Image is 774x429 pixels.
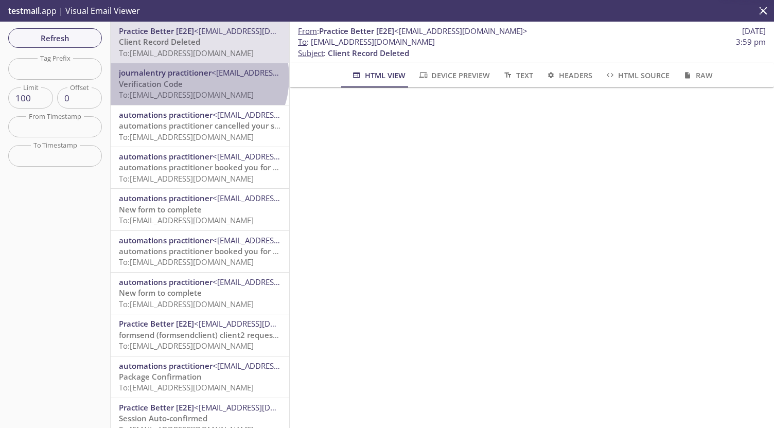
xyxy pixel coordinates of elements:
span: To: [EMAIL_ADDRESS][DOMAIN_NAME] [119,48,254,58]
span: To: [EMAIL_ADDRESS][DOMAIN_NAME] [119,132,254,142]
button: Refresh [8,28,102,48]
span: testmail [8,5,40,16]
p: : [298,37,766,59]
span: Package Confirmation [119,371,202,382]
span: <[EMAIL_ADDRESS][DOMAIN_NAME]> [212,67,345,78]
span: automations practitioner booked you for sessions [119,162,304,172]
div: Practice Better [E2E]<[EMAIL_ADDRESS][DOMAIN_NAME]>Client Record DeletedTo:[EMAIL_ADDRESS][DOMAIN... [111,22,289,63]
span: automations practitioner [119,151,213,162]
span: <[EMAIL_ADDRESS][DOMAIN_NAME]> [213,277,346,287]
span: From [298,26,317,36]
span: <[EMAIL_ADDRESS][DOMAIN_NAME]> [213,361,346,371]
span: Session Auto-confirmed [119,413,207,423]
span: HTML Source [605,69,670,82]
span: [DATE] [742,26,766,37]
span: To: [EMAIL_ADDRESS][DOMAIN_NAME] [119,382,254,392]
div: automations practitioner<[EMAIL_ADDRESS][DOMAIN_NAME]>New form to completeTo:[EMAIL_ADDRESS][DOMA... [111,189,289,230]
span: automations practitioner [119,110,213,120]
div: automations practitioner<[EMAIL_ADDRESS][DOMAIN_NAME]>automations practitioner booked you for a s... [111,231,289,272]
span: <[EMAIL_ADDRESS][DOMAIN_NAME]> [194,318,327,329]
span: Practice Better [E2E] [119,26,194,36]
span: Device Preview [418,69,490,82]
span: automations practitioner [119,193,213,203]
span: : [298,26,527,37]
span: To: [EMAIL_ADDRESS][DOMAIN_NAME] [119,299,254,309]
span: Headers [546,69,592,82]
span: automations practitioner [119,235,213,245]
span: To: [EMAIL_ADDRESS][DOMAIN_NAME] [119,215,254,225]
span: Verification Code [119,79,183,89]
span: journalentry practitioner [119,67,212,78]
div: automations practitioner<[EMAIL_ADDRESS][DOMAIN_NAME]>automations practitioner booked you for ses... [111,147,289,188]
span: <[EMAIL_ADDRESS][DOMAIN_NAME]> [213,193,346,203]
span: New form to complete [119,288,202,298]
span: : [EMAIL_ADDRESS][DOMAIN_NAME] [298,37,435,47]
span: New form to complete [119,204,202,214]
span: automations practitioner cancelled your session [119,120,298,131]
span: To: [EMAIL_ADDRESS][DOMAIN_NAME] [119,90,254,100]
span: Subject [298,48,324,58]
div: journalentry practitioner<[EMAIL_ADDRESS][DOMAIN_NAME]>Verification CodeTo:[EMAIL_ADDRESS][DOMAIN... [111,63,289,104]
span: To: [EMAIL_ADDRESS][DOMAIN_NAME] [119,341,254,351]
span: HTML View [351,69,405,82]
span: Practice Better [E2E] [319,26,394,36]
span: <[EMAIL_ADDRESS][DOMAIN_NAME]> [213,235,346,245]
span: To [298,37,307,47]
span: Client Record Deleted [328,48,409,58]
span: Client Record Deleted [119,37,200,47]
span: <[EMAIL_ADDRESS][DOMAIN_NAME]> [394,26,527,36]
span: formsend (formsendclient) client2 requested a session [119,330,321,340]
span: automations practitioner booked you for a session [119,246,307,256]
span: 3:59 pm [736,37,766,47]
span: Practice Better [E2E] [119,402,194,413]
span: To: [EMAIL_ADDRESS][DOMAIN_NAME] [119,257,254,267]
div: automations practitioner<[EMAIL_ADDRESS][DOMAIN_NAME]>automations practitioner cancelled your ses... [111,105,289,147]
div: Practice Better [E2E]<[EMAIL_ADDRESS][DOMAIN_NAME]>formsend (formsendclient) client2 requested a ... [111,314,289,355]
span: Practice Better [E2E] [119,318,194,329]
span: <[EMAIL_ADDRESS][DOMAIN_NAME]> [213,110,346,120]
div: automations practitioner<[EMAIL_ADDRESS][DOMAIN_NAME]>New form to completeTo:[EMAIL_ADDRESS][DOMA... [111,273,289,314]
span: automations practitioner [119,277,213,287]
span: Refresh [16,31,94,45]
span: automations practitioner [119,361,213,371]
div: automations practitioner<[EMAIL_ADDRESS][DOMAIN_NAME]>Package ConfirmationTo:[EMAIL_ADDRESS][DOMA... [111,356,289,398]
span: <[EMAIL_ADDRESS][DOMAIN_NAME]> [194,402,327,413]
span: Raw [682,69,712,82]
span: Text [502,69,533,82]
span: <[EMAIL_ADDRESS][DOMAIN_NAME]> [213,151,346,162]
span: <[EMAIL_ADDRESS][DOMAIN_NAME]> [194,26,327,36]
span: To: [EMAIL_ADDRESS][DOMAIN_NAME] [119,173,254,184]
